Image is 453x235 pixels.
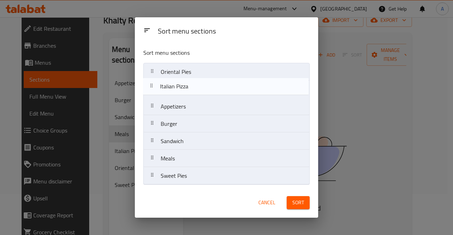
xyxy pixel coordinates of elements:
[292,198,304,207] span: Sort
[143,48,275,57] p: Sort menu sections
[155,24,312,40] div: Sort menu sections
[287,196,310,209] button: Sort
[256,196,278,209] button: Cancel
[258,198,275,207] span: Cancel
